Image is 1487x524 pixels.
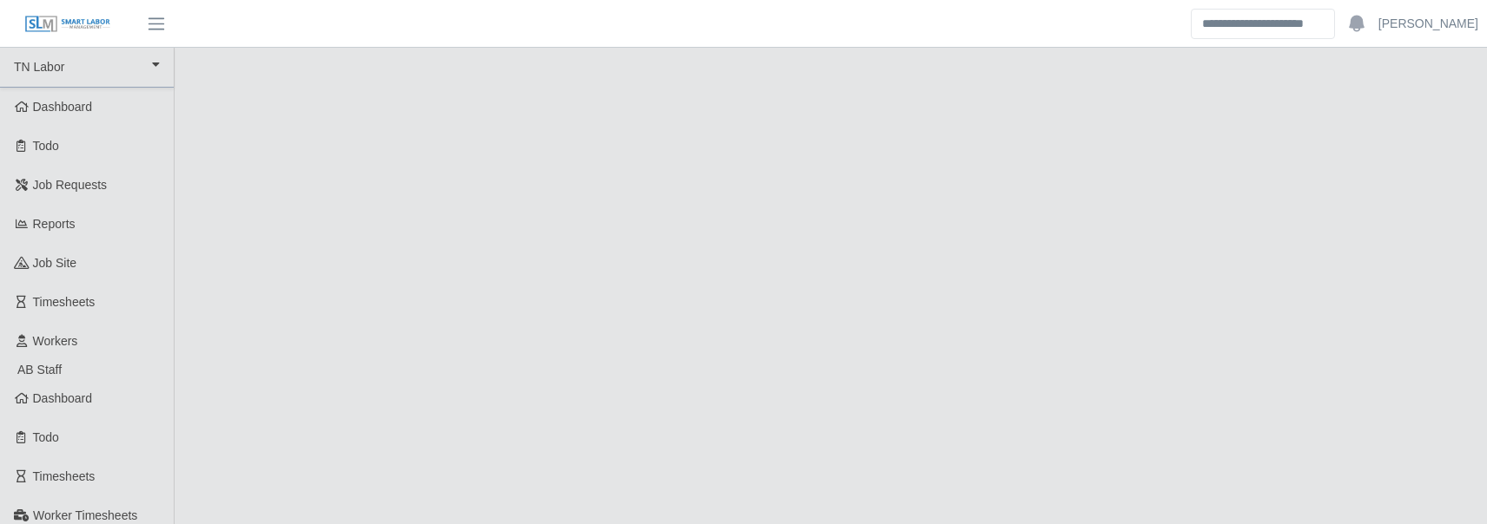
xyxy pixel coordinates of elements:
[33,139,59,153] span: Todo
[33,295,96,309] span: Timesheets
[1191,9,1335,39] input: Search
[33,508,137,522] span: Worker Timesheets
[17,363,62,377] span: AB Staff
[1378,15,1478,33] a: [PERSON_NAME]
[33,391,93,405] span: Dashboard
[33,100,93,114] span: Dashboard
[33,256,77,270] span: job site
[33,430,59,444] span: Todo
[24,15,111,34] img: SLM Logo
[33,469,96,483] span: Timesheets
[33,217,76,231] span: Reports
[33,334,78,348] span: Workers
[33,178,108,192] span: Job Requests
